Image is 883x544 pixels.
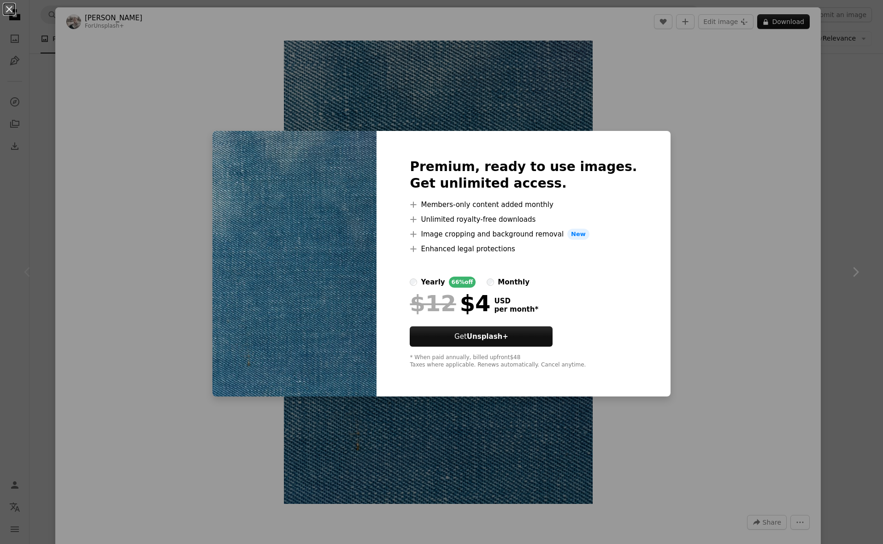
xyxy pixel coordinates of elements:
img: premium_photo-1675805798880-4159df53695d [212,131,377,396]
li: Members-only content added monthly [410,199,637,210]
div: $4 [410,291,490,315]
li: Unlimited royalty-free downloads [410,214,637,225]
li: Image cropping and background removal [410,229,637,240]
strong: Unsplash+ [467,332,508,341]
input: monthly [487,278,494,286]
button: GetUnsplash+ [410,326,553,347]
span: New [567,229,589,240]
div: * When paid annually, billed upfront $48 Taxes where applicable. Renews automatically. Cancel any... [410,354,637,369]
li: Enhanced legal protections [410,243,637,254]
h2: Premium, ready to use images. Get unlimited access. [410,159,637,192]
input: yearly66%off [410,278,417,286]
div: 66% off [449,277,476,288]
span: $12 [410,291,456,315]
span: USD [494,297,538,305]
div: monthly [498,277,530,288]
span: per month * [494,305,538,313]
div: yearly [421,277,445,288]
